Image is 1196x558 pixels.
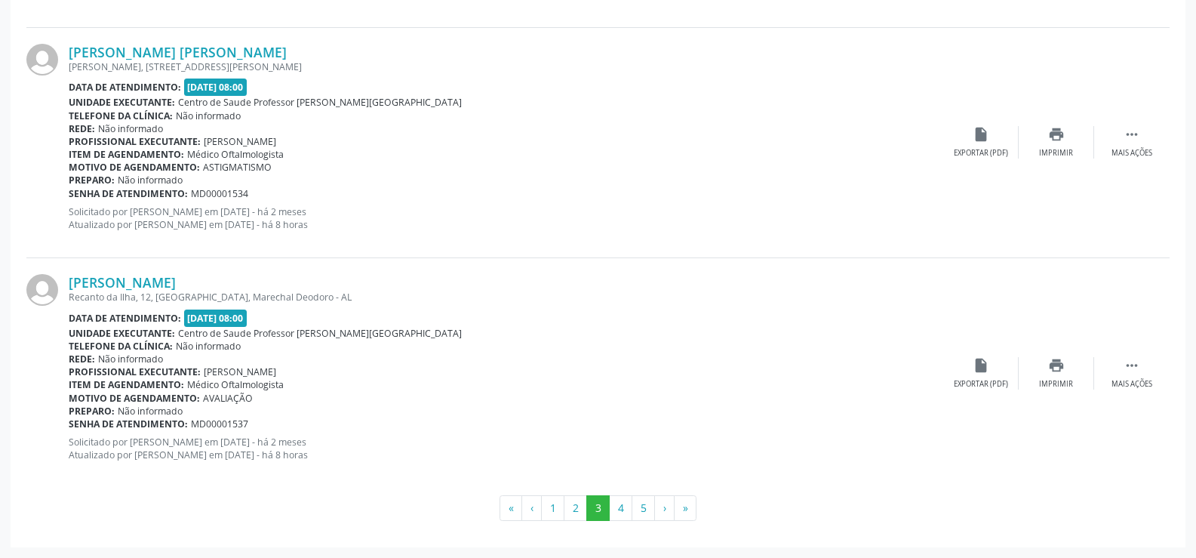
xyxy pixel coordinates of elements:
button: Go to previous page [521,495,542,521]
img: img [26,274,58,306]
p: Solicitado por [PERSON_NAME] em [DATE] - há 2 meses Atualizado por [PERSON_NAME] em [DATE] - há 8... [69,436,943,461]
i:  [1124,357,1140,374]
div: Mais ações [1111,148,1152,159]
button: Go to page 3 [586,495,610,521]
button: Go to first page [500,495,522,521]
span: Centro de Saude Professor [PERSON_NAME][GEOGRAPHIC_DATA] [178,327,462,340]
span: [PERSON_NAME] [204,365,276,378]
i:  [1124,126,1140,143]
div: Imprimir [1039,379,1073,390]
span: ASTIGMATISMO [203,161,272,174]
i: print [1048,357,1065,374]
b: Data de atendimento: [69,312,181,325]
b: Item de agendamento: [69,378,184,391]
span: Não informado [98,122,163,135]
div: [PERSON_NAME], [STREET_ADDRESS][PERSON_NAME] [69,60,943,73]
span: Não informado [176,109,241,122]
b: Telefone da clínica: [69,340,173,353]
button: Go to page 5 [632,495,655,521]
div: Exportar (PDF) [954,148,1008,159]
div: Mais ações [1111,379,1152,390]
img: img [26,44,58,76]
span: Médico Oftalmologista [187,148,284,161]
span: MD00001537 [191,418,248,430]
b: Motivo de agendamento: [69,392,200,405]
div: Recanto da Ilha, 12, [GEOGRAPHIC_DATA], Marechal Deodoro - AL [69,291,943,304]
a: [PERSON_NAME] [PERSON_NAME] [69,44,287,60]
span: Não informado [98,353,163,365]
span: Não informado [118,405,183,418]
b: Preparo: [69,174,115,187]
span: Centro de Saude Professor [PERSON_NAME][GEOGRAPHIC_DATA] [178,96,462,109]
span: [PERSON_NAME] [204,135,276,148]
b: Motivo de agendamento: [69,161,200,174]
span: Médico Oftalmologista [187,378,284,391]
b: Senha de atendimento: [69,418,188,430]
b: Unidade executante: [69,327,175,340]
i: insert_drive_file [973,357,989,374]
b: Item de agendamento: [69,148,184,161]
b: Rede: [69,122,95,135]
span: AVALIAÇÃO [203,392,253,405]
i: print [1048,126,1065,143]
button: Go to page 1 [541,495,564,521]
div: Exportar (PDF) [954,379,1008,390]
button: Go to page 2 [564,495,587,521]
b: Senha de atendimento: [69,187,188,200]
button: Go to next page [654,495,675,521]
span: MD00001534 [191,187,248,200]
span: [DATE] 08:00 [184,310,248,327]
button: Go to page 4 [609,495,632,521]
button: Go to last page [674,495,696,521]
span: [DATE] 08:00 [184,79,248,96]
b: Telefone da clínica: [69,109,173,122]
b: Data de atendimento: [69,81,181,94]
p: Solicitado por [PERSON_NAME] em [DATE] - há 2 meses Atualizado por [PERSON_NAME] em [DATE] - há 8... [69,205,943,231]
b: Rede: [69,353,95,365]
ul: Pagination [26,495,1170,521]
div: Imprimir [1039,148,1073,159]
a: [PERSON_NAME] [69,274,176,291]
b: Unidade executante: [69,96,175,109]
b: Profissional executante: [69,365,201,378]
span: Não informado [118,174,183,187]
b: Preparo: [69,405,115,418]
b: Profissional executante: [69,135,201,148]
span: Não informado [176,340,241,353]
i: insert_drive_file [973,126,989,143]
